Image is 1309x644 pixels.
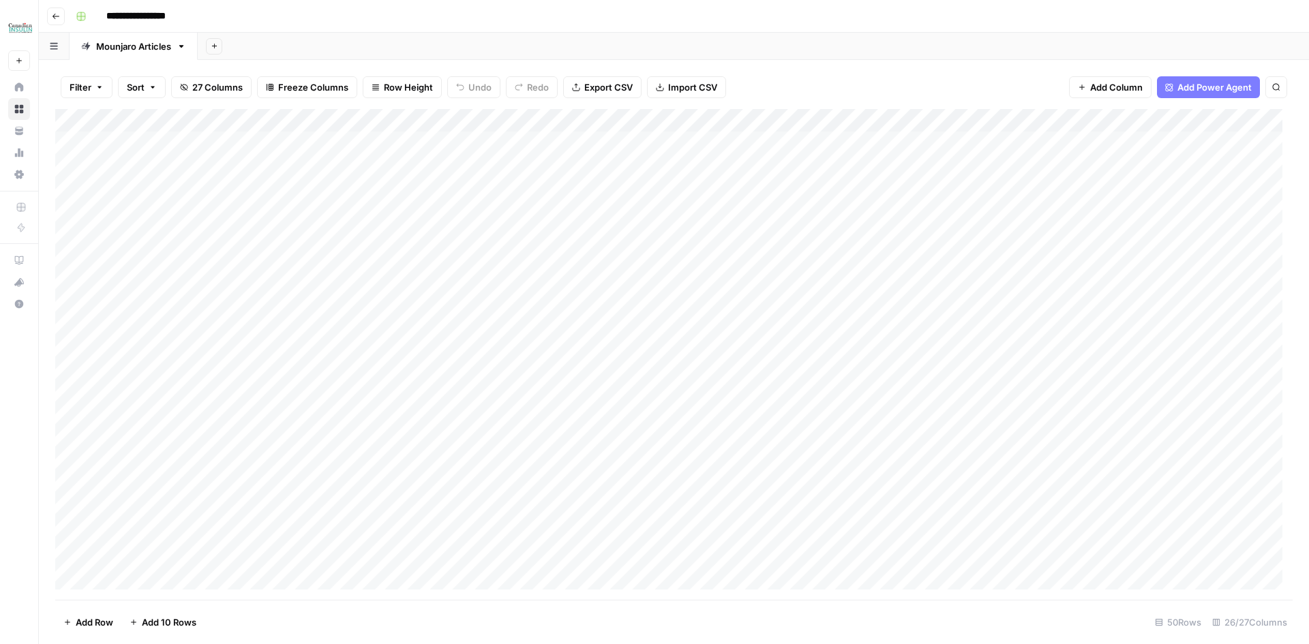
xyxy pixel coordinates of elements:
button: Import CSV [647,76,726,98]
a: Mounjaro Articles [70,33,198,60]
span: Undo [468,80,492,94]
a: Your Data [8,120,30,142]
button: What's new? [8,271,30,293]
span: Export CSV [584,80,633,94]
button: Help + Support [8,293,30,315]
a: Settings [8,164,30,185]
div: Mounjaro Articles [96,40,171,53]
span: Freeze Columns [278,80,348,94]
div: 26/27 Columns [1207,611,1293,633]
span: Add Power Agent [1177,80,1252,94]
span: Add 10 Rows [142,615,196,629]
span: Filter [70,80,91,94]
a: Browse [8,98,30,120]
span: Redo [527,80,549,94]
img: BCI Logo [8,16,33,40]
div: 50 Rows [1149,611,1207,633]
button: Row Height [363,76,442,98]
button: Freeze Columns [257,76,357,98]
button: Export CSV [563,76,642,98]
span: 27 Columns [192,80,243,94]
button: Add 10 Rows [121,611,205,633]
button: Workspace: BCI [8,11,30,45]
button: 27 Columns [171,76,252,98]
a: AirOps Academy [8,249,30,271]
button: Add Column [1069,76,1152,98]
a: Usage [8,142,30,164]
button: Add Row [55,611,121,633]
span: Sort [127,80,145,94]
a: Home [8,76,30,98]
button: Filter [61,76,112,98]
span: Row Height [384,80,433,94]
button: Undo [447,76,500,98]
span: Add Row [76,615,113,629]
button: Sort [118,76,166,98]
button: Redo [506,76,558,98]
span: Import CSV [668,80,717,94]
button: Add Power Agent [1157,76,1260,98]
div: What's new? [9,272,29,292]
span: Add Column [1090,80,1143,94]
